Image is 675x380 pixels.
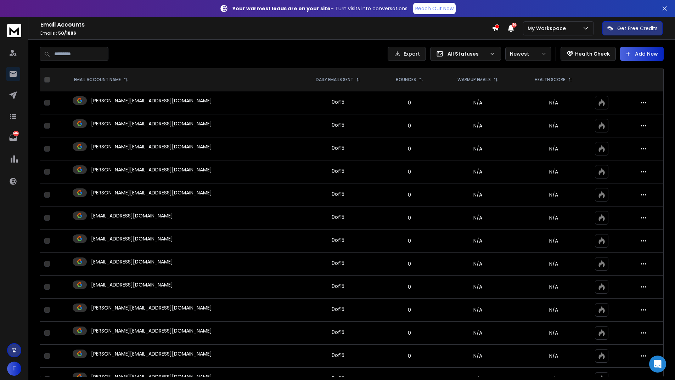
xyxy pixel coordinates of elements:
[91,235,173,242] p: [EMAIL_ADDRESS][DOMAIN_NAME]
[561,47,616,61] button: Health Check
[7,362,21,376] button: T
[384,329,434,336] p: 0
[521,329,586,336] p: N/A
[332,352,344,359] div: 0 of 15
[13,131,19,136] p: 1461
[7,24,21,37] img: logo
[384,122,434,129] p: 0
[521,237,586,244] p: N/A
[521,122,586,129] p: N/A
[384,306,434,313] p: 0
[384,145,434,152] p: 0
[40,30,492,36] p: Emails :
[439,299,517,322] td: N/A
[521,352,586,359] p: N/A
[457,77,491,83] p: WARMUP EMAILS
[439,229,517,253] td: N/A
[439,137,517,160] td: N/A
[384,260,434,267] p: 0
[332,191,344,198] div: 0 of 15
[91,327,212,334] p: [PERSON_NAME][EMAIL_ADDRESS][DOMAIN_NAME]
[649,356,666,373] div: Open Intercom Messenger
[332,329,344,336] div: 0 of 15
[332,168,344,175] div: 0 of 15
[521,145,586,152] p: N/A
[384,99,434,106] p: 0
[384,191,434,198] p: 0
[521,260,586,267] p: N/A
[521,168,586,175] p: N/A
[91,304,212,311] p: [PERSON_NAME][EMAIL_ADDRESS][DOMAIN_NAME]
[439,114,517,137] td: N/A
[332,121,344,129] div: 0 of 15
[575,50,610,57] p: Health Check
[521,191,586,198] p: N/A
[448,50,486,57] p: All Statuses
[232,5,407,12] p: – Turn visits into conversations
[505,47,551,61] button: Newest
[535,77,565,83] p: HEALTH SCORE
[388,47,426,61] button: Export
[58,30,76,36] span: 50 / 1886
[91,350,212,357] p: [PERSON_NAME][EMAIL_ADDRESS][DOMAIN_NAME]
[384,168,434,175] p: 0
[332,98,344,106] div: 0 of 15
[602,21,663,35] button: Get Free Credits
[91,143,212,150] p: [PERSON_NAME][EMAIL_ADDRESS][DOMAIN_NAME]
[232,5,331,12] strong: Your warmest leads are on your site
[413,3,456,14] a: Reach Out Now
[439,253,517,276] td: N/A
[439,206,517,229] td: N/A
[332,283,344,290] div: 0 of 15
[528,25,569,32] p: My Workspace
[91,189,212,196] p: [PERSON_NAME][EMAIL_ADDRESS][DOMAIN_NAME]
[91,212,173,219] p: [EMAIL_ADDRESS][DOMAIN_NAME]
[620,47,664,61] button: Add New
[332,144,344,152] div: 0 of 15
[439,276,517,299] td: N/A
[332,237,344,244] div: 0 of 15
[91,258,173,265] p: [EMAIL_ADDRESS][DOMAIN_NAME]
[384,237,434,244] p: 0
[332,214,344,221] div: 0 of 15
[439,183,517,206] td: N/A
[332,260,344,267] div: 0 of 15
[316,77,353,83] p: DAILY EMAILS SENT
[521,99,586,106] p: N/A
[332,306,344,313] div: 0 of 15
[91,281,173,288] p: [EMAIL_ADDRESS][DOMAIN_NAME]
[91,120,212,127] p: [PERSON_NAME][EMAIL_ADDRESS][DOMAIN_NAME]
[521,283,586,290] p: N/A
[521,306,586,313] p: N/A
[74,77,128,83] div: EMAIL ACCOUNT NAME
[512,23,517,28] span: 50
[617,25,658,32] p: Get Free Credits
[91,97,212,104] p: [PERSON_NAME][EMAIL_ADDRESS][DOMAIN_NAME]
[439,91,517,114] td: N/A
[439,345,517,368] td: N/A
[384,214,434,221] p: 0
[91,166,212,173] p: [PERSON_NAME][EMAIL_ADDRESS][DOMAIN_NAME]
[415,5,454,12] p: Reach Out Now
[521,214,586,221] p: N/A
[396,77,416,83] p: BOUNCES
[439,322,517,345] td: N/A
[384,352,434,359] p: 0
[40,21,492,29] h1: Email Accounts
[384,283,434,290] p: 0
[439,160,517,183] td: N/A
[6,131,20,145] a: 1461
